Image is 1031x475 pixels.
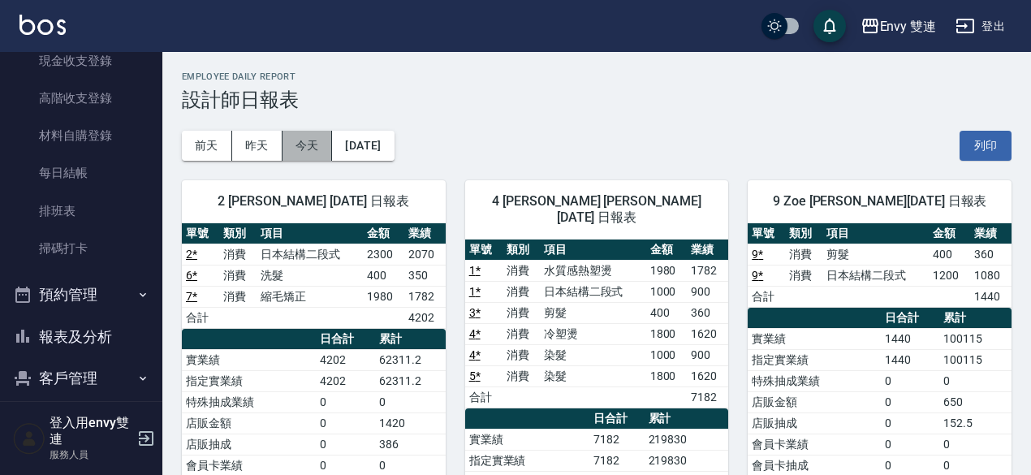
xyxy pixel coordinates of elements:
[375,349,446,370] td: 62311.2
[503,260,540,281] td: 消費
[257,265,363,286] td: 洗髮
[6,80,156,117] a: 高階收支登錄
[182,131,232,161] button: 前天
[970,265,1012,286] td: 1080
[316,370,375,391] td: 4202
[748,328,881,349] td: 實業績
[881,308,939,329] th: 日合計
[645,450,729,471] td: 219830
[687,281,728,302] td: 900
[646,260,688,281] td: 1980
[182,89,1012,111] h3: 設計師日報表
[785,244,822,265] td: 消費
[316,412,375,434] td: 0
[822,244,929,265] td: 剪髮
[182,307,219,328] td: 合計
[182,71,1012,82] h2: Employee Daily Report
[257,286,363,307] td: 縮毛矯正
[949,11,1012,41] button: 登出
[970,286,1012,307] td: 1440
[540,281,646,302] td: 日本結構二段式
[257,244,363,265] td: 日本結構二段式
[6,316,156,358] button: 報表及分析
[219,286,257,307] td: 消費
[645,429,729,450] td: 219830
[646,281,688,302] td: 1000
[465,429,589,450] td: 實業績
[939,308,1012,329] th: 累計
[19,15,66,35] img: Logo
[363,244,404,265] td: 2300
[646,365,688,386] td: 1800
[939,328,1012,349] td: 100115
[182,223,446,329] table: a dense table
[540,365,646,386] td: 染髮
[201,193,426,209] span: 2 [PERSON_NAME] [DATE] 日報表
[363,286,404,307] td: 1980
[182,391,316,412] td: 特殊抽成業績
[748,391,881,412] td: 店販金額
[939,370,1012,391] td: 0
[646,344,688,365] td: 1000
[316,349,375,370] td: 4202
[182,434,316,455] td: 店販抽成
[6,154,156,192] a: 每日結帳
[182,349,316,370] td: 實業績
[822,223,929,244] th: 項目
[646,302,688,323] td: 400
[540,323,646,344] td: 冷塑燙
[375,391,446,412] td: 0
[748,223,785,244] th: 單號
[540,260,646,281] td: 水質感熱塑燙
[465,386,503,408] td: 合計
[465,240,503,261] th: 單號
[540,344,646,365] td: 染髮
[6,399,156,442] button: 員工及薪資
[960,131,1012,161] button: 列印
[6,42,156,80] a: 現金收支登錄
[503,344,540,365] td: 消費
[182,412,316,434] td: 店販金額
[404,265,446,286] td: 350
[375,370,446,391] td: 62311.2
[939,349,1012,370] td: 100115
[748,370,881,391] td: 特殊抽成業績
[465,240,729,408] table: a dense table
[363,265,404,286] td: 400
[465,450,589,471] td: 指定實業績
[6,357,156,399] button: 客戶管理
[404,286,446,307] td: 1782
[687,365,728,386] td: 1620
[404,244,446,265] td: 2070
[589,450,645,471] td: 7182
[929,223,970,244] th: 金額
[939,412,1012,434] td: 152.5
[854,10,943,43] button: Envy 雙連
[6,192,156,230] a: 排班表
[767,193,992,209] span: 9 Zoe [PERSON_NAME][DATE] 日報表
[929,244,970,265] td: 400
[375,434,446,455] td: 386
[219,265,257,286] td: 消費
[6,230,156,267] a: 掃碼打卡
[503,281,540,302] td: 消費
[687,344,728,365] td: 900
[375,329,446,350] th: 累計
[646,323,688,344] td: 1800
[219,244,257,265] td: 消費
[540,302,646,323] td: 剪髮
[316,329,375,350] th: 日合計
[182,223,219,244] th: 單號
[785,223,822,244] th: 類別
[646,240,688,261] th: 金額
[687,302,728,323] td: 360
[6,117,156,154] a: 材料自購登錄
[404,223,446,244] th: 業績
[687,323,728,344] td: 1620
[687,386,728,408] td: 7182
[503,323,540,344] td: 消費
[881,349,939,370] td: 1440
[219,223,257,244] th: 類別
[6,274,156,316] button: 預約管理
[503,365,540,386] td: 消費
